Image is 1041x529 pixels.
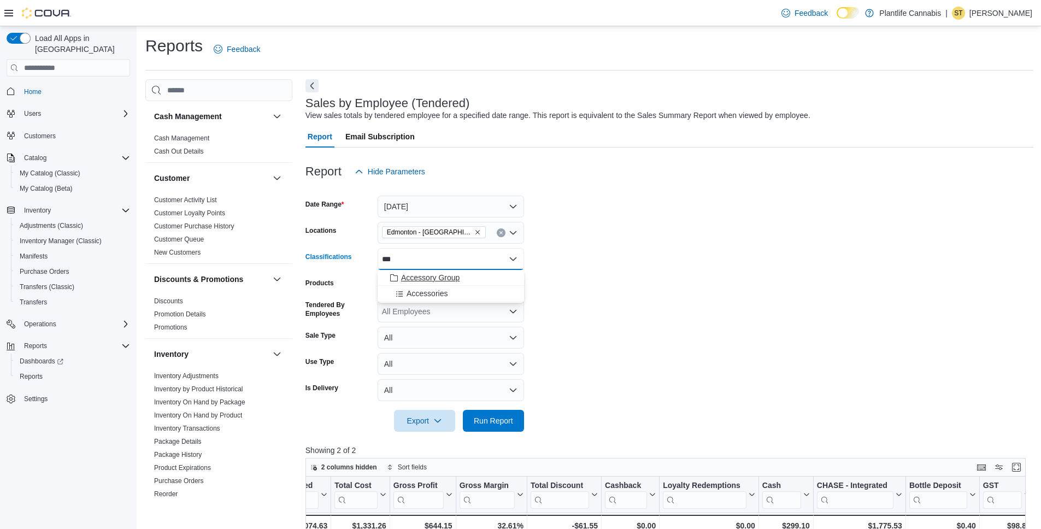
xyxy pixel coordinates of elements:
[20,339,130,352] span: Reports
[463,410,524,432] button: Run Report
[20,221,83,230] span: Adjustments (Classic)
[270,348,284,361] button: Inventory
[11,279,134,295] button: Transfers (Classic)
[945,7,948,20] p: |
[15,280,130,293] span: Transfers (Classic)
[20,169,80,178] span: My Catalog (Classic)
[15,250,130,263] span: Manifests
[15,296,130,309] span: Transfers
[15,219,87,232] a: Adjustments (Classic)
[145,35,203,57] h1: Reports
[509,255,517,263] button: Close list of options
[378,286,524,302] button: Accessories
[154,398,245,406] a: Inventory On Hand by Package
[2,106,134,121] button: Users
[305,165,342,178] h3: Report
[663,481,755,509] button: Loyalty Redemptions
[154,235,204,244] span: Customer Queue
[24,395,48,403] span: Settings
[20,318,61,331] button: Operations
[762,481,801,491] div: Cash
[2,338,134,354] button: Reports
[2,128,134,144] button: Customers
[7,79,130,435] nav: Complex example
[909,481,967,509] div: Bottle Deposit
[154,438,202,445] a: Package Details
[975,461,988,474] button: Keyboard shortcuts
[474,415,513,426] span: Run Report
[509,228,517,237] button: Open list of options
[154,385,243,393] span: Inventory by Product Historical
[15,265,130,278] span: Purchase Orders
[531,481,598,509] button: Total Discount
[154,412,242,419] a: Inventory On Hand by Product
[15,234,130,248] span: Inventory Manager (Classic)
[378,270,524,286] button: Accessory Group
[401,272,460,283] span: Accessory Group
[837,7,860,19] input: Dark Mode
[2,391,134,407] button: Settings
[154,209,225,217] a: Customer Loyalty Points
[817,481,893,491] div: CHASE - Integrated
[20,151,130,164] span: Catalog
[15,167,85,180] a: My Catalog (Classic)
[154,372,219,380] a: Inventory Adjustments
[20,267,69,276] span: Purchase Orders
[145,369,292,518] div: Inventory
[15,234,106,248] a: Inventory Manager (Classic)
[15,370,47,383] a: Reports
[154,248,201,257] span: New Customers
[305,252,352,261] label: Classifications
[154,463,211,472] span: Product Expirations
[305,301,373,318] label: Tendered By Employees
[11,249,134,264] button: Manifests
[154,196,217,204] a: Customer Activity List
[531,481,589,509] div: Total Discount
[145,132,292,162] div: Cash Management
[305,357,334,366] label: Use Type
[20,339,51,352] button: Reports
[11,295,134,310] button: Transfers
[2,150,134,166] button: Catalog
[154,464,211,472] a: Product Expirations
[321,463,377,472] span: 2 columns hidden
[11,264,134,279] button: Purchase Orders
[305,226,337,235] label: Locations
[334,481,377,509] div: Total Cost
[1010,461,1023,474] button: Enter fullscreen
[20,84,130,98] span: Home
[20,318,130,331] span: Operations
[20,252,48,261] span: Manifests
[954,7,962,20] span: ST
[154,324,187,331] a: Promotions
[154,297,183,305] a: Discounts
[378,270,524,302] div: Choose from the following options
[209,38,264,60] a: Feedback
[20,204,55,217] button: Inventory
[24,342,47,350] span: Reports
[795,8,828,19] span: Feedback
[15,370,130,383] span: Reports
[154,323,187,332] span: Promotions
[15,167,130,180] span: My Catalog (Classic)
[20,392,52,405] a: Settings
[31,33,130,55] span: Load All Apps in [GEOGRAPHIC_DATA]
[15,355,68,368] a: Dashboards
[777,2,832,24] a: Feedback
[334,481,386,509] button: Total Cost
[605,481,656,509] button: Cashback
[762,481,801,509] div: Cash
[305,279,334,287] label: Products
[398,463,427,472] span: Sort fields
[305,200,344,209] label: Date Range
[24,206,51,215] span: Inventory
[378,327,524,349] button: All
[24,320,56,328] span: Operations
[2,203,134,218] button: Inventory
[459,481,514,491] div: Gross Margin
[308,126,332,148] span: Report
